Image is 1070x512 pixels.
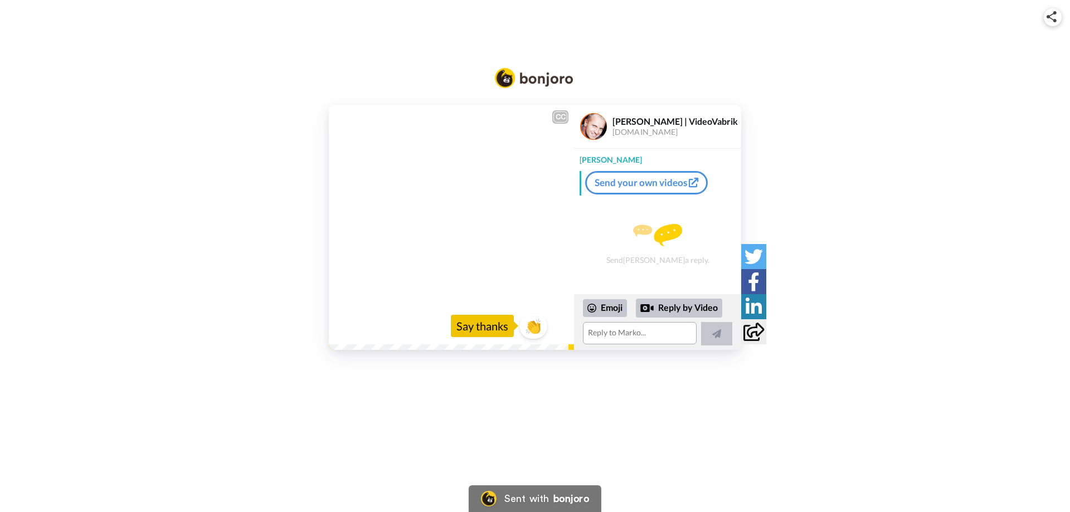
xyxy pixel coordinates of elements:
[580,113,607,140] img: Profile Image
[358,322,362,335] span: /
[636,299,722,318] div: Reply by Video
[583,299,627,317] div: Emoji
[585,171,708,194] a: Send your own videos
[519,317,547,335] span: 👏
[640,301,654,315] div: Reply by Video
[1047,11,1057,22] img: ic_share.svg
[337,322,356,335] span: 0:02
[574,149,741,165] div: [PERSON_NAME]
[519,314,547,339] button: 👏
[451,315,514,337] div: Say thanks
[612,116,741,126] div: [PERSON_NAME] | VideoVabrik
[612,128,741,137] div: [DOMAIN_NAME]
[633,224,682,246] img: message.svg
[553,323,564,334] img: Full screen
[574,200,741,289] div: Send [PERSON_NAME] a reply.
[364,322,384,335] span: 0:08
[553,111,567,123] div: CC
[495,68,573,88] img: Bonjoro Logo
